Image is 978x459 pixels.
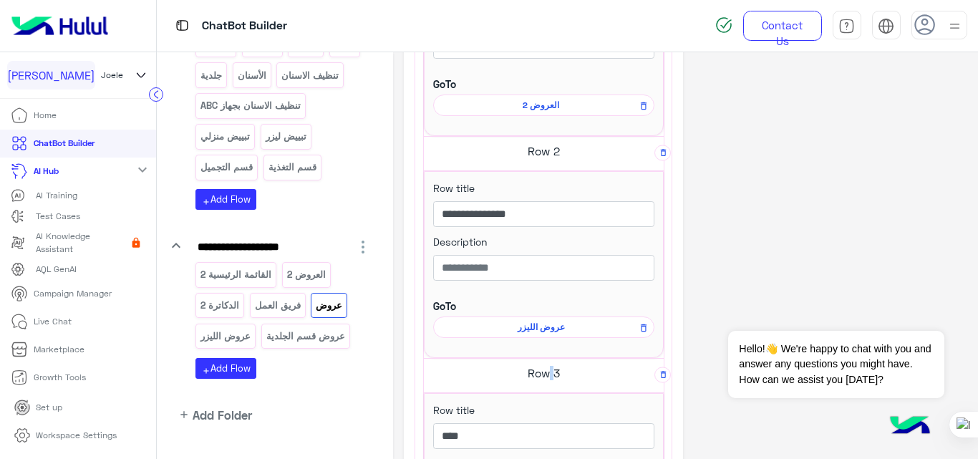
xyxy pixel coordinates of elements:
div: العروض 2 [433,95,654,116]
p: AI Hub [34,165,59,178]
a: Workspace Settings [3,422,128,450]
button: Remove Flow [634,319,652,337]
span: عروض الليزر [441,321,641,334]
a: tab [833,11,861,41]
img: profile [946,17,964,35]
span: العروض 2 [441,99,641,112]
span: Add Folder [193,406,252,424]
img: spinner [715,16,732,34]
p: تبييض ليزر [264,128,307,145]
p: عروض [315,297,344,314]
p: AI Training [36,189,77,202]
p: جلدية [200,67,223,84]
p: AI Knowledge Assistant [36,230,126,256]
p: الأسنان [236,67,267,84]
p: قسم التجميل [200,159,254,175]
button: addAdd Folder [168,406,252,424]
p: تبييض منزلي [200,128,251,145]
p: ChatBot Builder [34,137,95,150]
p: عروض الليزر [200,328,252,344]
button: Delete Row [654,145,671,161]
b: GoTo [433,300,456,312]
mat-icon: expand_more [134,161,151,178]
label: Row title [433,180,475,195]
label: Description [433,234,487,249]
p: Home [34,109,57,122]
button: addAdd Flow [195,358,256,379]
button: Delete Row [654,367,671,383]
i: keyboard_arrow_down [168,237,185,254]
label: Row title [433,402,475,417]
p: القائمة الرئيسية 2 [200,266,273,283]
p: ChatBot Builder [202,16,287,36]
span: Joele [101,69,123,82]
a: Contact Us [743,11,822,41]
p: Test Cases [36,210,80,223]
img: Logo [6,11,114,41]
p: عروض قسم الجلدية [265,328,346,344]
p: AQL GenAI [36,263,77,276]
img: tab [838,18,855,34]
img: tab [878,18,894,34]
p: تنظيف الاسنان [281,67,340,84]
p: Marketplace [34,343,84,356]
button: Remove Flow [634,97,652,115]
a: Set up [3,394,74,422]
button: addAdd Flow [195,189,256,210]
img: hulul-logo.png [885,402,935,452]
i: add [202,198,210,206]
span: Hello!👋 We're happy to chat with you and answer any questions you might have. How can we assist y... [728,331,944,398]
p: تنظيف الاسنان بجهاز ABC [200,97,302,114]
p: Live Chat [34,315,72,328]
p: فريق العمل [253,297,301,314]
div: عروض الليزر [433,317,654,338]
p: Workspace Settings [36,429,117,442]
img: tab [173,16,191,34]
div: [PERSON_NAME] [7,61,95,90]
p: الدكاترة 2 [200,297,241,314]
p: Growth Tools [34,371,86,384]
p: العروض 2 [286,266,326,283]
p: Campaign Manager [34,287,112,300]
i: add [178,409,190,420]
i: add [202,367,210,375]
h5: Row 2 [424,137,664,165]
p: Set up [36,401,62,414]
h5: Row 3 [424,359,664,387]
b: GoTo [433,78,456,90]
p: قسم التغذية [267,159,317,175]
